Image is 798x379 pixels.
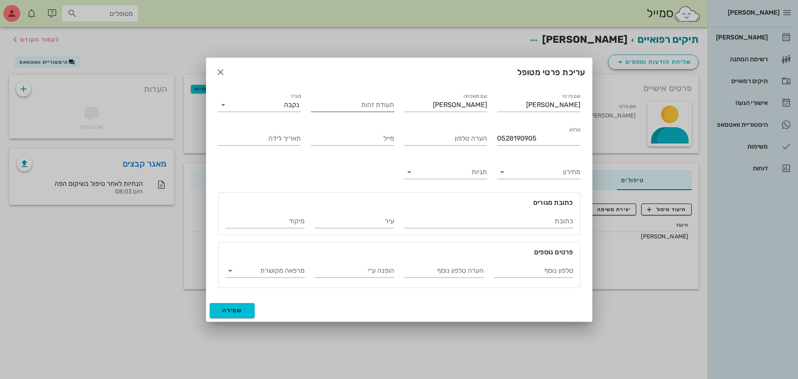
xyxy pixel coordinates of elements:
span: שמירה [222,307,242,314]
label: שם משפחה [464,93,487,99]
div: נקבה [284,101,299,109]
label: שם פרטי [562,93,580,99]
label: טלפון [569,127,580,133]
div: מחירון [497,165,580,179]
div: עריכת פרטי מטופל [206,58,592,86]
div: תגיות [404,165,487,179]
div: פרטים נוספים [219,242,580,257]
div: מגדרנקבה [218,98,301,112]
label: מגדר [290,93,301,99]
div: כתובת מגורים [219,193,580,208]
button: שמירה [210,303,255,318]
